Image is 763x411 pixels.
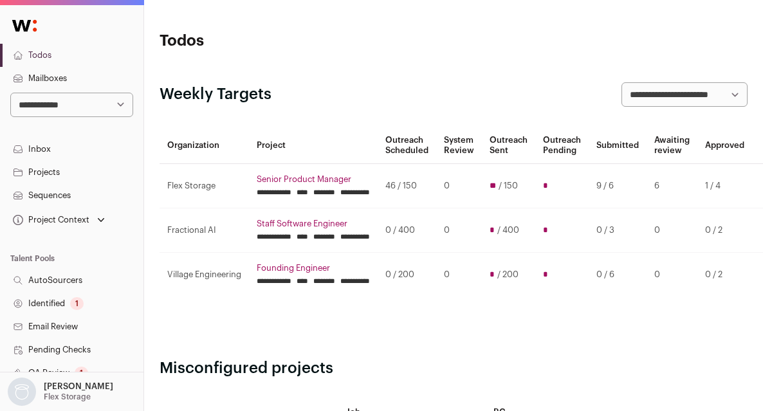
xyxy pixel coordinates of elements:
[257,174,370,185] a: Senior Product Manager
[436,127,482,164] th: System Review
[647,208,697,253] td: 0
[70,297,84,310] div: 1
[697,208,752,253] td: 0 / 2
[436,208,482,253] td: 0
[647,127,697,164] th: Awaiting review
[249,127,378,164] th: Project
[499,181,518,191] span: / 150
[10,211,107,229] button: Open dropdown
[160,208,249,253] td: Fractional AI
[8,378,36,406] img: nopic.png
[535,127,589,164] th: Outreach Pending
[482,127,535,164] th: Outreach Sent
[378,253,436,297] td: 0 / 200
[10,215,89,225] div: Project Context
[44,381,113,392] p: [PERSON_NAME]
[647,253,697,297] td: 0
[589,127,647,164] th: Submitted
[160,31,356,51] h1: Todos
[436,164,482,208] td: 0
[5,13,44,39] img: Wellfound
[378,127,436,164] th: Outreach Scheduled
[497,269,519,280] span: / 200
[436,253,482,297] td: 0
[589,253,647,297] td: 0 / 6
[378,208,436,253] td: 0 / 400
[378,164,436,208] td: 46 / 150
[257,219,370,229] a: Staff Software Engineer
[160,127,249,164] th: Organization
[75,367,88,379] div: 1
[697,253,752,297] td: 0 / 2
[160,84,271,105] h2: Weekly Targets
[697,164,752,208] td: 1 / 4
[257,263,370,273] a: Founding Engineer
[160,253,249,297] td: Village Engineering
[497,225,519,235] span: / 400
[697,127,752,164] th: Approved
[5,378,116,406] button: Open dropdown
[589,208,647,253] td: 0 / 3
[589,164,647,208] td: 9 / 6
[647,164,697,208] td: 6
[160,358,748,379] h2: Misconfigured projects
[44,392,91,402] p: Flex Storage
[160,164,249,208] td: Flex Storage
